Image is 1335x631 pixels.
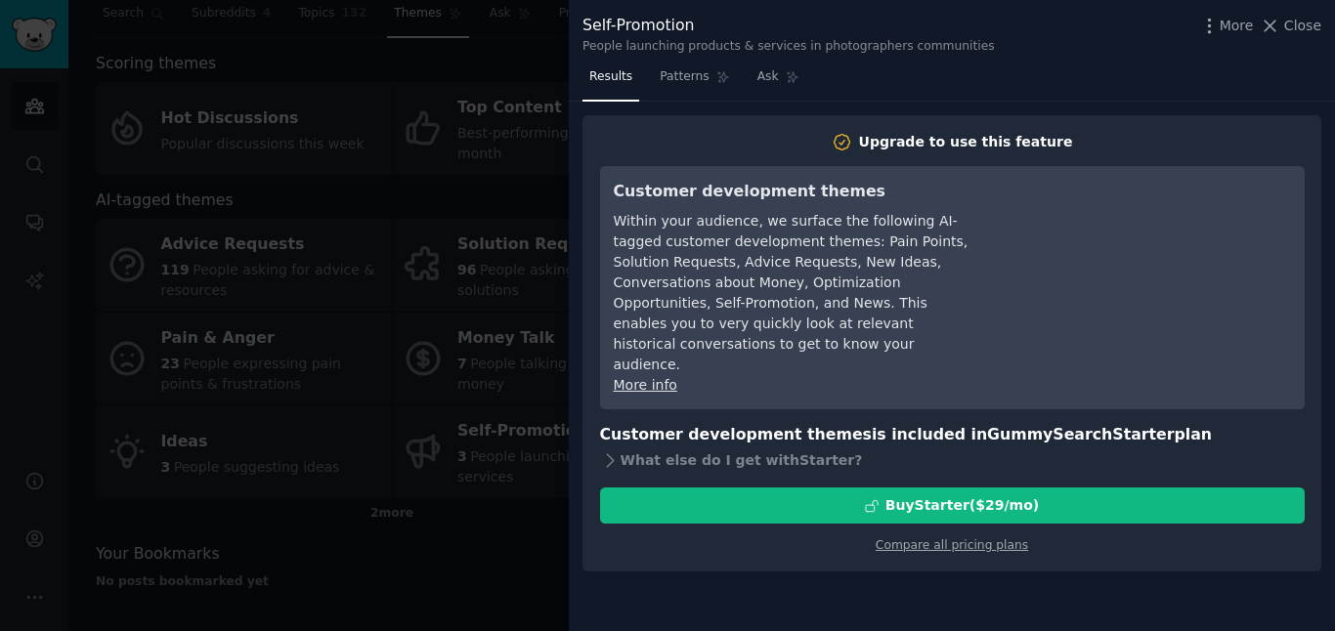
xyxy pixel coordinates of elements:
a: Compare all pricing plans [876,538,1028,552]
button: BuyStarter($29/mo) [600,487,1305,524]
div: Within your audience, we surface the following AI-tagged customer development themes: Pain Points... [614,211,970,375]
button: Close [1260,16,1321,36]
a: Patterns [653,62,736,102]
a: Ask [751,62,806,102]
div: Self-Promotion [582,14,995,38]
h3: Customer development themes is included in plan [600,423,1305,447]
span: More [1220,16,1254,36]
button: More [1199,16,1254,36]
span: Patterns [660,68,709,86]
a: Results [582,62,639,102]
div: Upgrade to use this feature [859,132,1073,152]
h3: Customer development themes [614,180,970,204]
span: Ask [757,68,779,86]
div: People launching products & services in photographers communities [582,38,995,56]
span: Results [589,68,632,86]
div: Buy Starter ($ 29 /mo ) [885,495,1039,516]
span: GummySearch Starter [987,425,1174,443]
span: Close [1284,16,1321,36]
a: More info [614,377,677,393]
iframe: YouTube video player [998,180,1291,326]
div: What else do I get with Starter ? [600,446,1305,474]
